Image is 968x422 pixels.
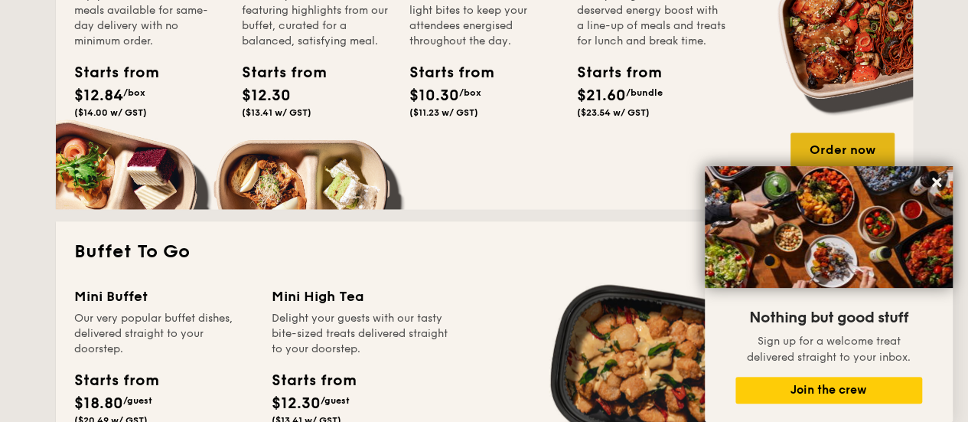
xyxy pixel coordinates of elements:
span: Nothing but good stuff [749,309,908,327]
span: $10.30 [409,87,459,105]
span: $18.80 [74,394,123,412]
div: Starts from [577,61,646,84]
div: Starts from [74,61,143,84]
div: Starts from [74,368,158,391]
div: Delight your guests with our tasty bite-sized treats delivered straight to your doorstep. [272,310,451,356]
div: Starts from [272,368,355,391]
span: /guest [321,394,350,405]
span: $12.30 [272,394,321,412]
span: Sign up for a welcome treat delivered straight to your inbox. [747,335,911,364]
span: /guest [123,394,152,405]
button: Close [924,170,949,195]
span: $12.30 [242,87,291,105]
span: $12.84 [74,87,123,105]
h2: Buffet To Go [74,240,895,264]
span: ($13.41 w/ GST) [242,107,311,118]
div: Mini Buffet [74,286,253,307]
div: Starts from [242,61,311,84]
span: /bundle [626,87,663,98]
div: Mini High Tea [272,286,451,307]
span: ($11.23 w/ GST) [409,107,478,118]
div: Order now [790,132,895,166]
span: /box [123,87,145,98]
div: Our very popular buffet dishes, delivered straight to your doorstep. [74,310,253,356]
img: DSC07876-Edit02-Large.jpeg [705,166,953,288]
span: ($23.54 w/ GST) [577,107,650,118]
div: Starts from [409,61,478,84]
span: $21.60 [577,87,626,105]
span: ($14.00 w/ GST) [74,107,147,118]
span: /box [459,87,481,98]
button: Join the crew [735,377,922,404]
